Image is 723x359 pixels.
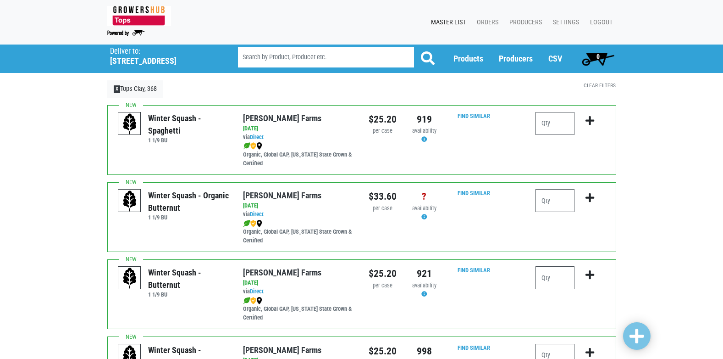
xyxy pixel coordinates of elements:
[410,112,438,127] div: 919
[499,54,533,63] a: Producers
[243,142,250,150] img: leaf-e5c59151409436ccce96b2ca1b28e03c.png
[424,14,469,31] a: Master List
[243,220,250,227] img: leaf-e5c59151409436ccce96b2ca1b28e03c.png
[243,202,354,210] div: [DATE]
[148,112,229,137] div: Winter Squash - Spaghetti
[369,127,397,135] div: per case
[502,14,546,31] a: Producers
[110,45,221,66] span: Tops Clay, 368 (8417 Oswego Rd, Baldwinsville, NY 13027, USA)
[148,266,229,291] div: Winter Squash - Butternut
[238,47,414,67] input: Search by Product, Producer etc.
[412,282,436,289] span: availability
[412,127,436,134] span: availability
[256,142,262,150] img: map_marker-0e94453035b3232a4d21701695807de9.png
[412,205,436,212] span: availability
[118,267,141,290] img: placeholder-variety-43d6402dacf2d531de610a020419775a.svg
[410,266,438,281] div: 921
[243,268,321,277] a: [PERSON_NAME] Farms
[546,14,583,31] a: Settings
[256,297,262,304] img: map_marker-0e94453035b3232a4d21701695807de9.png
[243,113,321,123] a: [PERSON_NAME] Farms
[369,344,397,359] div: $25.20
[118,112,141,135] img: placeholder-variety-43d6402dacf2d531de610a020419775a.svg
[410,344,438,359] div: 998
[148,291,229,298] h6: 1 1/9 BU
[110,56,215,66] h5: [STREET_ADDRESS]
[535,189,574,212] input: Qty
[369,204,397,213] div: per case
[107,30,145,36] img: Powered by Big Wheelbarrow
[243,287,354,296] div: via
[243,345,321,355] a: [PERSON_NAME] Farms
[584,82,616,89] a: Clear Filters
[458,344,490,351] a: Find Similar
[535,266,574,289] input: Qty
[243,297,250,304] img: leaf-e5c59151409436ccce96b2ca1b28e03c.png
[458,112,490,119] a: Find Similar
[148,214,229,221] h6: 1 1/9 BU
[250,211,264,218] a: Direct
[148,137,229,144] h6: 1 1/9 BU
[535,112,574,135] input: Qty
[243,296,354,322] div: Organic, Global GAP, [US_STATE] State Grown & Certified
[256,220,262,227] img: map_marker-0e94453035b3232a4d21701695807de9.png
[243,142,354,168] div: Organic, Global GAP, [US_STATE] State Grown & Certified
[469,14,502,31] a: Orders
[250,220,256,227] img: safety-e55c860ca8c00a9c171001a62a92dabd.png
[243,124,354,133] div: [DATE]
[453,54,483,63] a: Products
[118,190,141,213] img: placeholder-variety-43d6402dacf2d531de610a020419775a.svg
[410,189,438,204] div: ?
[369,189,397,204] div: $33.60
[548,54,562,63] a: CSV
[583,14,616,31] a: Logout
[250,288,264,295] a: Direct
[458,190,490,196] a: Find Similar
[243,133,354,142] div: via
[107,6,171,26] img: 279edf242af8f9d49a69d9d2afa010fb.png
[369,266,397,281] div: $25.20
[114,85,121,93] span: X
[243,279,354,287] div: [DATE]
[110,47,215,56] p: Deliver to:
[243,191,321,200] a: [PERSON_NAME] Farms
[596,53,600,60] span: 0
[107,80,164,98] a: XTops Clay, 368
[250,297,256,304] img: safety-e55c860ca8c00a9c171001a62a92dabd.png
[369,281,397,290] div: per case
[148,189,229,214] div: Winter Squash - Organic Butternut
[578,50,618,68] a: 0
[250,134,264,140] a: Direct
[458,267,490,274] a: Find Similar
[369,112,397,127] div: $25.20
[250,142,256,150] img: safety-e55c860ca8c00a9c171001a62a92dabd.png
[243,219,354,245] div: Organic, Global GAP, [US_STATE] State Grown & Certified
[243,210,354,219] div: via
